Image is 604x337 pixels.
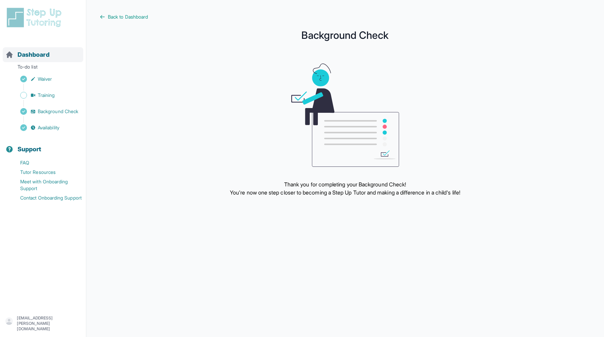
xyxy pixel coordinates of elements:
[230,180,460,188] p: Thank you for completing your Background Check!
[38,124,59,131] span: Availability
[5,50,50,59] a: Dashboard
[38,108,78,115] span: Background Check
[38,92,55,99] span: Training
[291,63,399,167] img: meeting graphic
[18,50,50,59] span: Dashboard
[5,74,86,84] a: Waiver
[38,76,52,82] span: Waiver
[230,188,460,197] p: You're now one step closer to becoming a Step Up Tutor and making a difference in a child's life!
[3,134,83,157] button: Support
[100,14,591,20] a: Back to Dashboard
[5,90,86,100] a: Training
[5,315,81,332] button: [EMAIL_ADDRESS][PERSON_NAME][DOMAIN_NAME]
[18,145,41,154] span: Support
[5,123,86,132] a: Availability
[17,315,81,332] p: [EMAIL_ADDRESS][PERSON_NAME][DOMAIN_NAME]
[5,107,86,116] a: Background Check
[5,177,86,193] a: Meet with Onboarding Support
[3,63,83,73] p: To-do list
[108,14,148,20] span: Back to Dashboard
[3,39,83,62] button: Dashboard
[5,158,86,167] a: FAQ
[100,31,591,39] h1: Background Check
[5,193,86,203] a: Contact Onboarding Support
[5,7,65,28] img: logo
[5,167,86,177] a: Tutor Resources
